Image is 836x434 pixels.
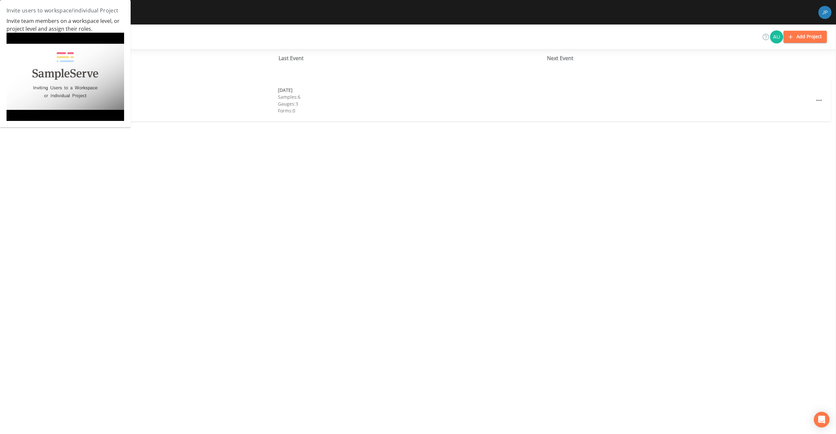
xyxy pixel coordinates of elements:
[814,412,829,427] div: Open Intercom Messenger
[770,30,783,43] div: Audi Findley
[547,54,815,62] div: Next Event
[278,107,545,114] div: Forms: 0
[278,93,545,100] div: Samples: 6
[783,31,827,43] button: Add Project
[7,7,124,14] h4: Invite users to workspace/individual Project
[278,100,545,107] div: Gauges: 3
[770,30,783,43] img: 493c9c74d1221f88e72fa849d039e381
[818,6,831,19] img: 41241ef155101aa6d92a04480b0d0000
[279,54,547,62] div: Last Event
[7,33,124,121] img: hqdefault.jpg
[7,17,124,33] div: Invite team members on a workspace level, or project level and assign their roles.
[278,87,545,93] div: [DATE]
